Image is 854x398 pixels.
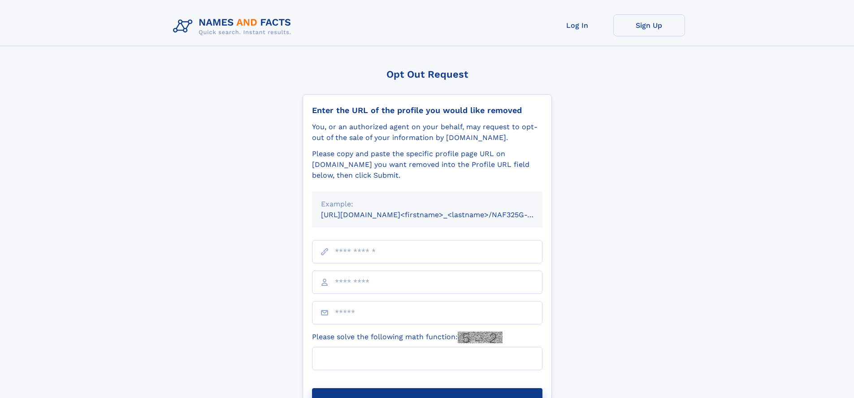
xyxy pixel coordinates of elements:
[312,149,542,181] div: Please copy and paste the specific profile page URL on [DOMAIN_NAME] you want removed into the Pr...
[542,14,613,36] a: Log In
[321,210,559,219] small: [URL][DOMAIN_NAME]<firstname>_<lastname>/NAF325G-xxxxxxxx
[613,14,685,36] a: Sign Up
[312,105,542,115] div: Enter the URL of the profile you would like removed
[312,122,542,143] div: You, or an authorized agent on your behalf, may request to opt-out of the sale of your informatio...
[312,332,503,343] label: Please solve the following math function:
[321,199,533,210] div: Example:
[169,14,299,39] img: Logo Names and Facts
[303,69,552,80] div: Opt Out Request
